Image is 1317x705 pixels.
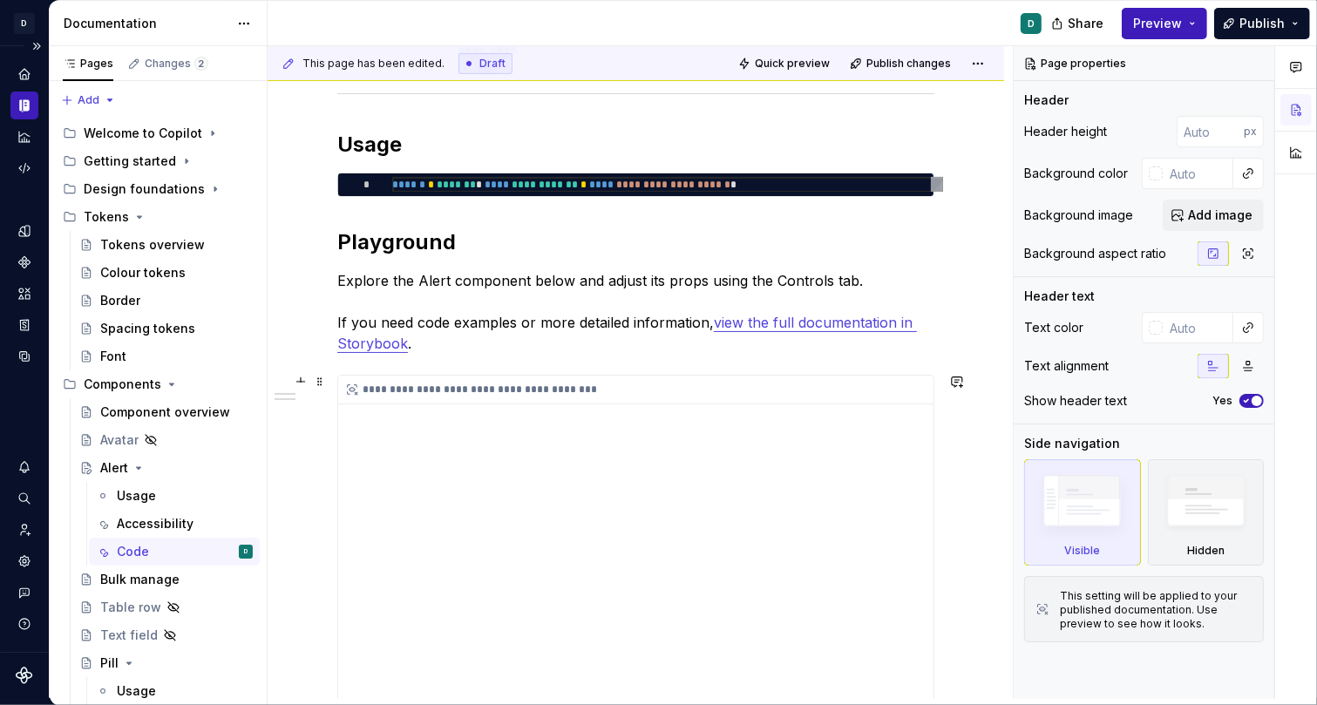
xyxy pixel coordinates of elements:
[1068,15,1103,32] span: Share
[72,649,260,677] a: Pill
[63,57,113,71] div: Pages
[10,92,38,119] div: Documentation
[10,248,38,276] div: Components
[1177,116,1244,147] input: Auto
[84,180,205,198] div: Design foundations
[1163,200,1264,231] button: Add image
[100,292,140,309] div: Border
[1024,459,1141,566] div: Visible
[10,547,38,575] a: Settings
[64,15,228,32] div: Documentation
[100,320,195,337] div: Spacing tokens
[10,485,38,512] button: Search ⌘K
[10,217,38,245] div: Design tokens
[866,57,951,71] span: Publish changes
[1024,392,1127,410] div: Show header text
[1122,8,1207,39] button: Preview
[72,259,260,287] a: Colour tokens
[16,667,33,684] a: Supernova Logo
[56,147,260,175] div: Getting started
[89,677,260,705] a: Usage
[755,57,830,71] span: Quick preview
[117,543,149,560] div: Code
[78,93,99,107] span: Add
[10,342,38,370] a: Data sources
[1042,8,1115,39] button: Share
[1187,544,1225,558] div: Hidden
[72,621,260,649] a: Text field
[1024,123,1107,140] div: Header height
[302,57,445,71] span: This page has been edited.
[10,516,38,544] div: Invite team
[56,88,121,112] button: Add
[84,153,176,170] div: Getting started
[1024,245,1166,262] div: Background aspect ratio
[56,175,260,203] div: Design foundations
[72,287,260,315] a: Border
[1148,459,1265,566] div: Hidden
[1163,312,1233,343] input: Auto
[1024,207,1133,224] div: Background image
[10,453,38,481] button: Notifications
[89,538,260,566] a: CodeD
[72,342,260,370] a: Font
[100,431,139,449] div: Avatar
[733,51,838,76] button: Quick preview
[56,203,260,231] div: Tokens
[337,131,934,159] h2: Usage
[10,60,38,88] div: Home
[56,119,260,147] div: Welcome to Copilot
[72,426,260,454] a: Avatar
[1028,17,1035,31] div: D
[10,579,38,607] button: Contact support
[1024,357,1109,375] div: Text alignment
[72,593,260,621] a: Table row
[10,154,38,182] div: Code automation
[100,571,180,588] div: Bulk manage
[1163,158,1233,189] input: Auto
[10,311,38,339] a: Storybook stories
[10,123,38,151] a: Analytics
[72,231,260,259] a: Tokens overview
[10,280,38,308] a: Assets
[1214,8,1310,39] button: Publish
[56,370,260,398] div: Components
[1024,92,1069,109] div: Header
[84,125,202,142] div: Welcome to Copilot
[72,398,260,426] a: Component overview
[89,482,260,510] a: Usage
[100,599,161,616] div: Table row
[1024,435,1120,452] div: Side navigation
[1133,15,1182,32] span: Preview
[845,51,959,76] button: Publish changes
[337,270,934,354] p: Explore the Alert component below and adjust its props using the Controls tab. If you need code e...
[1024,288,1095,305] div: Header text
[117,515,193,532] div: Accessibility
[1024,319,1083,336] div: Text color
[100,236,205,254] div: Tokens overview
[145,57,208,71] div: Changes
[1244,125,1257,139] p: px
[117,487,156,505] div: Usage
[1064,544,1100,558] div: Visible
[84,376,161,393] div: Components
[1060,589,1253,631] div: This setting will be applied to your published documentation. Use preview to see how it looks.
[14,13,35,34] div: D
[479,57,506,71] span: Draft
[1188,207,1253,224] span: Add image
[1024,165,1128,182] div: Background color
[100,459,128,477] div: Alert
[89,510,260,538] a: Accessibility
[1239,15,1285,32] span: Publish
[194,57,208,71] span: 2
[72,454,260,482] a: Alert
[84,208,129,226] div: Tokens
[117,682,156,700] div: Usage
